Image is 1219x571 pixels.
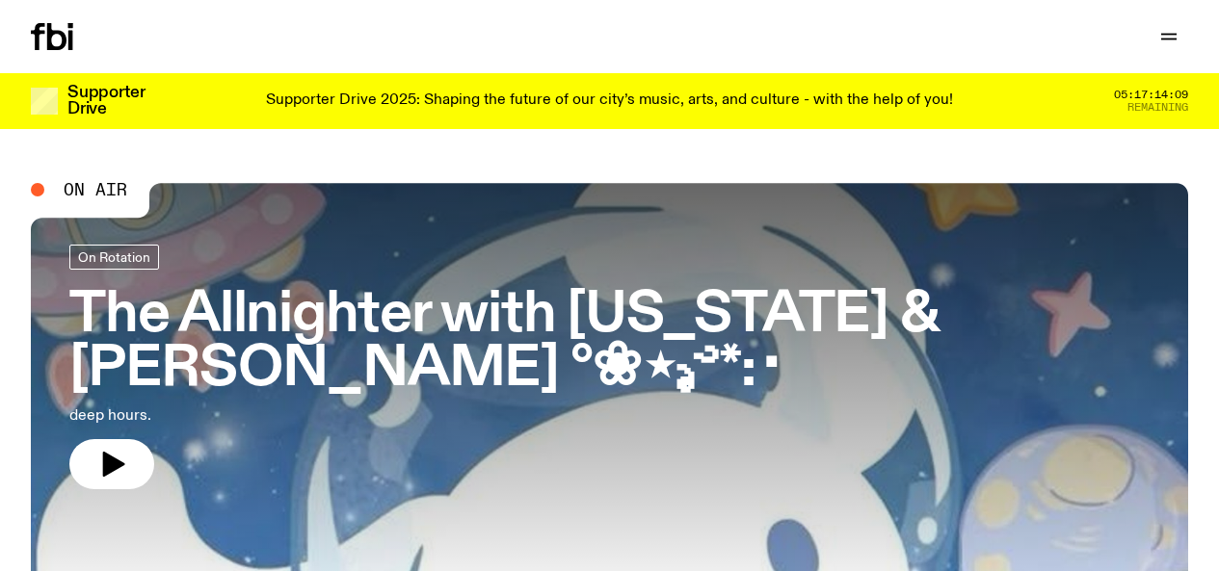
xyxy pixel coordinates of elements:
[69,245,1150,489] a: The Allnighter with [US_STATE] & [PERSON_NAME] °❀⋆.ೃ࿔*:･deep hours.
[1127,102,1188,113] span: Remaining
[266,92,953,110] p: Supporter Drive 2025: Shaping the future of our city’s music, arts, and culture - with the help o...
[69,245,159,270] a: On Rotation
[1114,90,1188,100] span: 05:17:14:09
[64,181,127,198] span: On Air
[69,289,1150,397] h3: The Allnighter with [US_STATE] & [PERSON_NAME] °❀⋆.ೃ࿔*:･
[69,404,563,428] p: deep hours.
[78,250,150,265] span: On Rotation
[67,85,145,117] h3: Supporter Drive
